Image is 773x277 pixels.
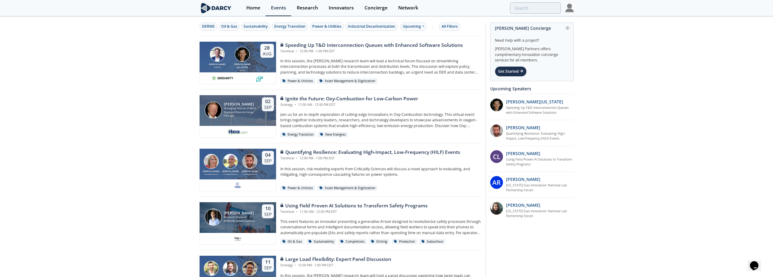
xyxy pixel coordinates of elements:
button: Sustainability [241,23,270,31]
img: logo-wide.svg [200,3,233,13]
a: Patrick Imeson [PERSON_NAME] Managing Director at Black Diamond Financial Group ITEA spa 02 Sep I... [200,95,481,138]
div: Oil & Gas [221,24,237,29]
div: Aug [263,51,272,57]
div: [PERSON_NAME] [202,170,221,173]
div: Subsurface [419,239,446,244]
div: CL [490,150,503,163]
div: Events [271,5,286,10]
div: New Energies [318,132,348,137]
div: Completions [338,239,367,244]
div: Asset Management & Digitization [317,78,378,84]
p: [PERSON_NAME] [506,176,540,182]
div: Using Field Proven AI Solutions to Transform Safety Programs [280,202,428,209]
div: Technical 12:00 PM - 1:00 PM EDT [280,156,460,161]
p: In this session, the [PERSON_NAME] research team will lead a technical forum focused on streamlin... [280,58,481,75]
img: information.svg [566,26,569,30]
a: Brian Fitzsimons [PERSON_NAME] GridUnity Luigi Montana [PERSON_NAME][US_STATE] envelio 28 Aug Spe... [200,42,481,84]
input: Advanced Search [510,2,561,14]
div: Get Started [495,66,527,77]
img: Tyler Norris [223,261,238,276]
div: [PERSON_NAME] [224,211,255,215]
div: [PERSON_NAME] [221,170,240,173]
div: Upcoming [400,23,427,31]
img: 1b183925-147f-4a47-82c9-16eeeed5003c [490,99,503,111]
div: Power & Utilities [312,24,341,29]
img: P3oGsdP3T1ZY1PVH95Iw [490,202,503,215]
div: Energy Transition [280,132,316,137]
img: Ross Dakin [242,154,257,169]
div: Production [392,239,417,244]
button: Energy Transition [272,23,308,31]
div: 10 [264,206,272,212]
span: • [294,102,297,107]
img: Patrick Imeson [205,102,222,119]
div: [PERSON_NAME] [224,102,256,106]
div: Criticality Sciences [202,173,221,175]
div: 28 [263,45,272,51]
a: Quantifying Resilience: Evaluating High-Impact, Low-Frequency (HILF) Events [506,131,574,141]
div: Sustainability [244,24,268,29]
img: 90f9c750-37bc-4a35-8c39-e7b0554cf0e9 [490,124,503,137]
span: • [295,209,299,214]
div: Sustainability [306,239,336,244]
div: Sep [264,158,272,164]
img: Profile [565,4,574,12]
div: Industrial Decarbonization [348,24,395,29]
div: Concierge [364,5,388,10]
a: Susan Ginsburg [PERSON_NAME] Criticality Sciences Ben Ruddell [PERSON_NAME] Criticality Sciences ... [200,149,481,191]
div: Sep [264,105,272,110]
div: Research [297,5,318,10]
button: Power & Utilities [310,23,344,31]
img: Juan Mayol [205,209,222,226]
div: All Filters [442,24,458,29]
a: Using Field Proven AI Solutions to Transform Safety Programs [506,157,574,167]
img: Luigi Montana [235,47,250,62]
img: Ben Ruddell [223,154,238,169]
span: • [294,263,297,267]
div: Need help with a project? [495,33,569,43]
div: Technical 12:00 PM - 1:00 PM EDT [280,49,463,54]
div: ITEA spa [224,114,256,118]
div: [PERSON_NAME] [240,170,260,173]
div: 11 [264,259,272,265]
div: 04 [264,152,272,158]
a: Speeding Up T&D Interconnection Queues with Enhanced Software Solutions [506,106,574,115]
img: c99e3ca0-ae72-4bf9-a710-a645b1189d83 [234,235,241,242]
div: Technical 11:00 AM - 12:00 PM EDT [280,209,428,214]
div: Ignite the Future: Oxy-Combustion for Low-Carbon Power [280,95,418,102]
img: Brian Fitzsimons [210,47,225,62]
div: [PERSON_NAME] Partners offers complimentary innovation concierge services for all members. [495,43,569,63]
div: 02 [264,99,272,105]
img: Nick Guay [242,261,257,276]
div: [PERSON_NAME][US_STATE] [233,63,252,69]
div: Criticality Sciences [240,173,260,175]
p: [PERSON_NAME] [506,150,540,157]
div: Speeding Up T&D Interconnection Queues with Enhanced Software Solutions [280,42,463,49]
div: Home [246,5,260,10]
div: Energy Transition [274,24,306,29]
a: [US_STATE] Gas Innovation: National Lab Partnership Forum [506,183,574,193]
div: [PERSON_NAME] [208,63,227,66]
img: 336b6de1-6040-4323-9c13-5718d9811639 [256,74,263,82]
div: Sep [264,265,272,271]
button: Industrial Decarbonization [345,23,398,31]
span: • [295,49,299,53]
p: [PERSON_NAME] [506,124,540,131]
div: envelio [233,69,252,72]
img: e2203200-5b7a-4eed-a60e-128142053302 [227,128,248,135]
div: AR [490,176,503,189]
button: Oil & Gas [219,23,240,31]
div: Innovators [329,5,354,10]
div: Strategy 11:00 AM - 12:00 PM EDT [280,102,418,107]
div: Drilling [369,239,390,244]
div: DERMS [202,24,215,29]
div: Network [398,5,418,10]
div: Sep [264,212,272,217]
a: [US_STATE] Gas Innovation: National Lab Partnership Forum [506,209,574,219]
button: All Filters [439,23,460,31]
div: Quantifying Resilience: Evaluating High-Impact, Low-Frequency (HILF) Events [280,149,460,156]
p: This event features an innovator presenting a generative AI tool designed to revolutionize safety... [280,219,481,236]
div: Asset Management & Digitization [317,185,378,191]
div: Power & Utilities [280,185,315,191]
img: 10e008b0-193f-493d-a134-a0520e334597 [212,74,233,82]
